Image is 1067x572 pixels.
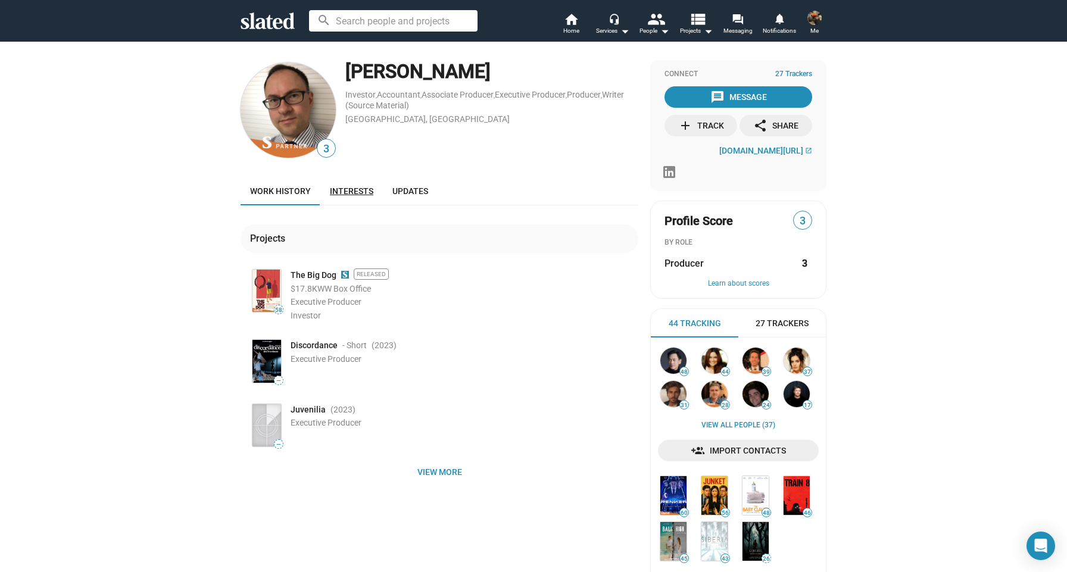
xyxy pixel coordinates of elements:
[742,522,769,561] img: Lineage
[762,555,770,562] span: 26
[342,340,367,351] span: - Short
[345,59,638,85] div: [PERSON_NAME]
[742,381,769,407] img: Chris K. Daniels
[660,476,687,515] img: Renner
[634,12,675,38] button: People
[701,348,728,374] img: Valerie McCaffrey
[252,404,281,446] img: Poster: Juvenilia
[291,340,338,351] span: Discordance
[658,440,819,461] a: Import Contacts
[740,115,812,136] button: Share
[680,402,688,409] span: 31
[317,284,371,293] span: WW Box Office
[775,70,812,79] span: 27 Trackers
[669,318,721,329] span: 44 Tracking
[753,115,798,136] div: Share
[664,115,737,136] button: Track
[567,90,601,99] a: Producer
[330,404,355,415] span: (2023 )
[241,461,638,483] button: View more
[664,86,812,108] button: Message
[723,24,753,38] span: Messaging
[250,186,311,196] span: Work history
[740,520,771,563] a: Lineage
[689,10,706,27] mat-icon: view_list
[647,10,664,27] mat-icon: people
[664,238,812,248] div: BY ROLE
[781,474,812,517] a: TRAIN 8
[309,10,478,32] input: Search people and projects
[680,368,688,376] span: 48
[660,348,687,374] img: Joel de la Funete
[392,186,428,196] span: Updates
[320,177,383,205] a: Interests
[701,522,728,561] img: Siberia
[721,555,729,562] span: 43
[701,24,715,38] mat-icon: arrow_drop_down
[802,257,807,270] strong: 3
[699,520,730,563] a: Siberia
[740,474,771,517] a: The Baby Clause
[252,340,281,382] img: Poster: Discordance
[719,146,812,155] a: [DOMAIN_NAME][URL]
[494,92,495,99] span: ,
[803,510,812,517] span: 46
[317,141,335,157] span: 3
[664,213,733,229] span: Profile Score
[762,402,770,409] span: 24
[291,284,317,293] span: $17.8K
[658,474,689,517] a: Renner
[660,522,687,561] img: Bali High
[291,270,336,281] a: The Big Dog
[810,24,819,38] span: Me
[784,348,810,374] img: Andrea Londo
[784,476,810,515] img: TRAIN 8
[592,12,634,38] button: Services
[675,12,717,38] button: Projects
[721,402,729,409] span: 28
[291,297,361,307] span: Executive Producer
[732,13,743,24] mat-icon: forum
[657,24,672,38] mat-icon: arrow_drop_down
[617,24,632,38] mat-icon: arrow_drop_down
[800,8,829,39] button: Guy van VolenMe
[601,92,602,99] span: ,
[680,24,713,38] span: Projects
[719,146,803,155] span: [DOMAIN_NAME][URL]
[274,441,283,448] span: —
[241,177,320,205] a: Work history
[345,114,510,124] a: [GEOGRAPHIC_DATA], [GEOGRAPHIC_DATA]
[609,13,619,24] mat-icon: headset_mic
[710,86,767,108] div: Message
[762,368,770,376] span: 39
[250,461,629,483] span: View more
[759,12,800,38] a: Notifications
[678,118,692,133] mat-icon: add
[742,476,769,515] img: The Baby Clause
[241,62,336,158] img: Markus Pfeiler
[680,510,688,517] span: 60
[763,24,796,38] span: Notifications
[252,270,281,312] img: Poster: The Big Dog
[784,381,810,407] img: Robbie Studsor
[664,70,812,79] div: Connect
[667,440,809,461] span: Import Contacts
[701,476,728,515] img: Junket
[291,404,326,415] span: Juvenilia
[291,311,321,320] span: Investor
[639,24,669,38] div: People
[495,90,566,99] a: Executive Producer
[330,186,373,196] span: Interests
[383,177,438,205] a: Updates
[794,213,812,229] span: 3
[664,257,704,270] span: Producer
[354,268,389,280] span: Released
[345,90,376,99] a: Investor
[550,12,592,38] a: Home
[721,510,729,517] span: 56
[250,232,290,245] div: Projects
[658,520,689,563] a: Bali High
[773,12,785,24] mat-icon: notifications
[566,92,567,99] span: ,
